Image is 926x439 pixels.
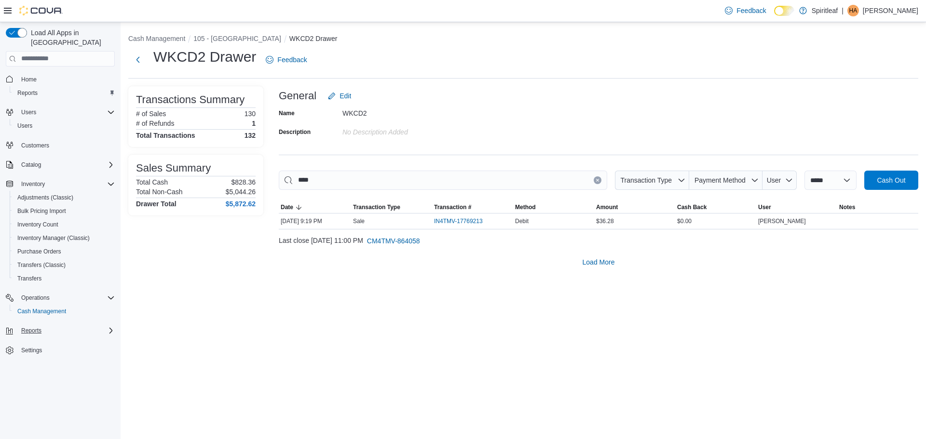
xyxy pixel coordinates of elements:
span: Users [17,122,32,130]
a: Transfers (Classic) [14,259,69,271]
span: Debit [515,217,529,225]
span: Reports [17,89,38,97]
p: Spiritleaf [812,5,838,16]
span: Inventory Manager (Classic) [14,232,115,244]
button: Home [2,72,119,86]
button: Cash Management [10,305,119,318]
button: Inventory Count [10,218,119,231]
button: Adjustments (Classic) [10,191,119,204]
span: Bulk Pricing Import [14,205,115,217]
button: Transaction Type [615,171,689,190]
span: Load More [583,257,615,267]
span: Adjustments (Classic) [17,194,73,201]
div: Holly A [847,5,859,16]
span: Payment Method [694,176,746,184]
div: WKCD2 [342,106,472,117]
button: Cash Back [675,201,756,213]
div: Last close [DATE] 11:00 PM [279,231,918,251]
button: Settings [2,343,119,357]
button: Date [279,201,351,213]
button: Inventory Manager (Classic) [10,231,119,245]
span: Load All Apps in [GEOGRAPHIC_DATA] [27,28,115,47]
button: Next [128,50,148,69]
span: Amount [596,203,618,211]
button: Reports [17,325,45,336]
button: Clear input [594,176,601,184]
span: Edit [340,91,351,101]
div: [DATE] 9:19 PM [279,215,351,227]
span: Inventory [17,178,115,190]
span: Reports [21,327,41,334]
a: Reports [14,87,41,99]
span: Reports [14,87,115,99]
span: Cash Management [14,306,115,317]
button: Catalog [2,158,119,172]
span: Catalog [21,161,41,169]
span: CM4TMV-864058 [367,236,420,246]
button: User [756,201,837,213]
span: Reports [17,325,115,336]
button: 105 - [GEOGRAPHIC_DATA] [193,35,281,42]
a: Feedback [262,50,311,69]
span: Method [515,203,536,211]
h3: Transactions Summary [136,94,245,106]
span: Inventory Count [14,219,115,230]
a: Inventory Count [14,219,62,230]
span: Cash Out [877,175,905,185]
h6: # of Sales [136,110,166,118]
div: $0.00 [675,215,756,227]
nav: An example of EuiBreadcrumbs [128,34,918,45]
span: Settings [17,344,115,356]
span: Transaction Type [353,203,400,211]
span: Settings [21,346,42,354]
h4: $5,872.62 [226,200,256,208]
button: Transaction # [432,201,513,213]
button: Cash Out [864,171,918,190]
a: Inventory Manager (Classic) [14,232,94,244]
button: Edit [324,86,355,106]
span: Users [21,108,36,116]
button: Notes [837,201,918,213]
button: Users [17,106,40,118]
a: Customers [17,140,53,151]
span: Transaction # [434,203,471,211]
span: Transaction Type [620,176,672,184]
span: Date [281,203,293,211]
h3: General [279,90,316,102]
p: $5,044.26 [226,188,256,196]
span: Operations [21,294,50,302]
p: 1 [252,120,256,127]
button: Customers [2,138,119,152]
span: User [758,203,771,211]
button: User [763,171,797,190]
span: Bulk Pricing Import [17,207,66,215]
button: Users [10,119,119,133]
span: Home [21,76,37,83]
a: Users [14,120,36,132]
h4: Total Transactions [136,132,195,139]
span: Purchase Orders [17,248,61,255]
span: Users [14,120,115,132]
h4: 132 [245,132,256,139]
span: Operations [17,292,115,304]
span: Customers [21,142,49,149]
p: $828.36 [231,178,256,186]
button: Operations [17,292,54,304]
button: Transaction Type [351,201,432,213]
span: Transfers [17,275,41,282]
button: Inventory [17,178,49,190]
button: Load More [279,253,918,272]
button: Transfers [10,272,119,285]
button: Catalog [17,159,45,171]
span: Customers [17,139,115,151]
span: Home [17,73,115,85]
span: Transfers (Classic) [17,261,66,269]
h6: Total Non-Cash [136,188,183,196]
span: IN4TMV-17769213 [434,217,483,225]
input: This is a search bar. As you type, the results lower in the page will automatically filter. [279,171,607,190]
button: Operations [2,291,119,305]
img: Cova [19,6,63,15]
button: Users [2,106,119,119]
span: Transfers [14,273,115,284]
